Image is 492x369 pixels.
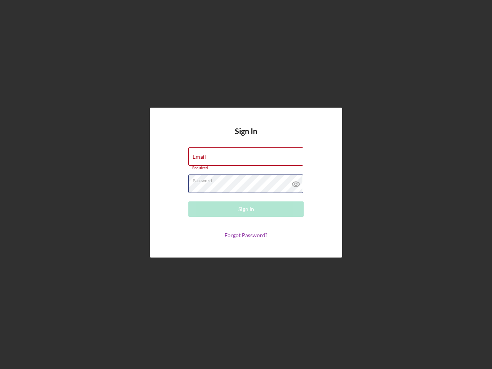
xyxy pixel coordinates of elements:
h4: Sign In [235,127,257,147]
label: Password [193,175,303,183]
div: Sign In [238,201,254,217]
a: Forgot Password? [224,232,268,238]
button: Sign In [188,201,304,217]
div: Required [188,166,304,170]
label: Email [193,154,206,160]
